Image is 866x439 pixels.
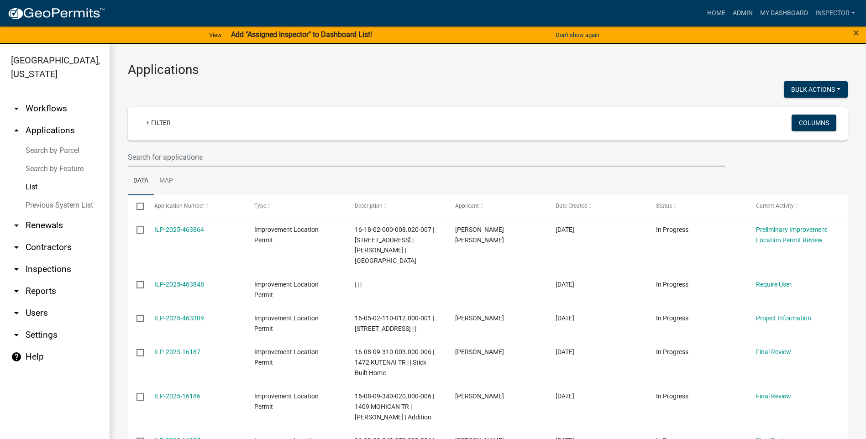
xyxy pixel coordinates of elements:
datatable-header-cell: Application Number [145,195,246,217]
a: View [205,27,226,42]
span: 16-18-02-000-008.020-007 | 11894 S STATE ROAD 3 | Edward B Freeman | Pole Barn [355,226,434,264]
span: Application Number [154,203,204,209]
a: + Filter [139,115,178,131]
a: Final Review [756,348,791,355]
span: 16-05-02-110-012.000-001 | 6813 N OLD US HWY 421 | | [355,314,434,332]
i: arrow_drop_up [11,125,22,136]
span: Debbie Martin [455,392,504,400]
i: arrow_drop_down [11,220,22,231]
datatable-header-cell: Status [647,195,747,217]
a: ILP-2025-463864 [154,226,204,233]
i: arrow_drop_down [11,242,22,253]
a: ILP-2025-463848 [154,281,204,288]
span: Improvement Location Permit [254,226,319,244]
button: Close [853,27,859,38]
datatable-header-cell: Select [128,195,145,217]
a: Home [703,5,729,22]
datatable-header-cell: Type [246,195,346,217]
i: arrow_drop_down [11,308,22,319]
a: Final Review [756,392,791,400]
datatable-header-cell: Applicant [446,195,547,217]
span: Improvement Location Permit [254,314,319,332]
span: Type [254,203,266,209]
span: 16-08-09-310-003.000-006 | 1472 KUTENAI TR | | Stick Built Home [355,348,434,376]
span: Improvement Location Permit [254,392,319,410]
span: | | | [355,281,362,288]
a: ILP-2025-463309 [154,314,204,322]
button: Columns [792,115,836,131]
span: In Progress [656,392,688,400]
span: Applicant [455,203,479,209]
datatable-header-cell: Description [346,195,446,217]
span: Current Activity [756,203,794,209]
a: Project Information [756,314,811,322]
i: arrow_drop_down [11,286,22,297]
a: ILP-2025-16187 [154,348,200,355]
h3: Applications [128,62,848,78]
a: Data [128,167,154,196]
i: arrow_drop_down [11,264,22,275]
span: Description [355,203,383,209]
span: Improvement Location Permit [254,348,319,366]
span: In Progress [656,281,688,288]
a: Require User [756,281,792,288]
a: ILP-2025-16186 [154,392,200,400]
a: My Dashboard [756,5,812,22]
span: In Progress [656,314,688,322]
span: 08/14/2025 [556,281,574,288]
span: 16-08-09-340-020.000-006 | 1409 MOHICAN TR | Kenneth Lumkuhl | Addition [355,392,434,421]
span: Sarah Eckert [455,348,504,355]
span: In Progress [656,226,688,233]
a: Inspector [812,5,859,22]
button: Bulk Actions [784,81,848,98]
datatable-header-cell: Current Activity [747,195,848,217]
button: Don't show again [552,27,603,42]
datatable-header-cell: Date Created [547,195,647,217]
strong: Add "Assigned Inspector" to Dashboard List! [231,30,372,39]
input: Search for applications [128,148,725,167]
span: In Progress [656,348,688,355]
a: Admin [729,5,756,22]
span: Edward Brian Freeman [455,226,504,244]
span: Status [656,203,672,209]
span: Date Created [556,203,588,209]
i: arrow_drop_down [11,103,22,114]
span: Joseph W Fleener [455,314,504,322]
a: Map [154,167,178,196]
span: Improvement Location Permit [254,281,319,298]
span: × [853,26,859,39]
span: 08/13/2025 [556,348,574,355]
i: help [11,351,22,362]
span: 08/14/2025 [556,226,574,233]
i: arrow_drop_down [11,329,22,340]
a: Preliminary Improvement Location Permit Review [756,226,827,244]
span: 08/12/2025 [556,392,574,400]
span: 08/13/2025 [556,314,574,322]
